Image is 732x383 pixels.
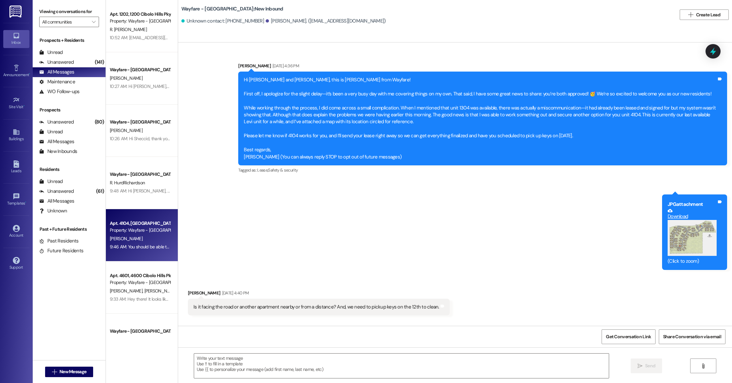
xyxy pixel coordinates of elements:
[668,208,717,220] a: Download
[602,329,655,344] button: Get Conversation Link
[257,167,268,173] span: Lease ,
[3,255,29,273] a: Support
[271,62,299,69] div: [DATE] 4:36 PM
[663,333,721,340] span: Share Conversation via email
[110,127,142,133] span: [PERSON_NAME]
[696,11,720,18] span: Create Lead
[3,126,29,144] a: Buildings
[110,35,197,41] div: 10:52 AM: [EMAIL_ADDRESS][DOMAIN_NAME]
[39,59,74,66] div: Unanswered
[668,201,703,208] b: JPG attachment
[110,136,622,142] div: 10:26 AM: Hi Sheccid, thank you again for touring Wayfare Cibolo Hills! If you’re ready to move f...
[181,18,264,25] div: Unknown contact: [PHONE_NUMBER]
[668,220,717,256] button: Zoom image
[93,117,106,127] div: (80)
[268,167,298,173] span: Safety & security
[680,9,729,20] button: Create Lead
[110,272,170,279] div: Apt. 4601, 4600 Cibolo Hills Pky
[110,236,142,241] span: [PERSON_NAME]
[39,188,74,195] div: Unanswered
[631,358,662,373] button: Send
[24,104,25,108] span: •
[659,329,725,344] button: Share Conversation via email
[110,26,147,32] span: R. [PERSON_NAME]
[3,94,29,112] a: Site Visit •
[33,226,106,233] div: Past + Future Residents
[110,227,170,234] div: Property: Wayfare - [GEOGRAPHIC_DATA]
[25,200,26,205] span: •
[110,337,142,342] span: [PERSON_NAME]
[110,288,144,294] span: [PERSON_NAME]
[33,107,106,113] div: Prospects
[3,158,29,176] a: Leads
[110,171,170,178] div: Wayfare - [GEOGRAPHIC_DATA]
[39,208,67,214] div: Unknown
[110,83,660,89] div: 10:27 AM: Hi [PERSON_NAME], it was great meeting you on your tour at [GEOGRAPHIC_DATA]! Let me kn...
[39,88,79,95] div: WO Follow-ups
[221,290,249,296] div: [DATE] 4:40 PM
[110,11,170,18] div: Apt. 1202, 1200 Cibolo Hills Pky
[52,369,57,375] i: 
[668,258,717,265] div: (Click to zoom)
[244,76,717,160] div: Hi [PERSON_NAME] and [PERSON_NAME], this is [PERSON_NAME] from Wayfare! First off, I apologize fo...
[39,178,63,185] div: Unread
[9,6,23,18] img: ResiDesk Logo
[688,12,693,17] i: 
[606,333,651,340] span: Get Conversation Link
[39,128,63,135] div: Unread
[110,119,170,125] div: Wayfare - [GEOGRAPHIC_DATA]
[33,166,106,173] div: Residents
[110,296,424,302] div: 9:33 AM: Hey there! It looks like your rental insurance policy ended 9/1. If the new policy isn't...
[45,367,93,377] button: New Message
[39,119,74,125] div: Unanswered
[193,304,439,310] div: Is it facing the road or another apartment nearby or from a distance? And, we need to pickup keys...
[94,186,106,196] div: (61)
[39,7,99,17] label: Viewing conversations for
[39,49,63,56] div: Unread
[39,69,74,75] div: All Messages
[39,148,77,155] div: New Inbounds
[110,244,314,250] div: 9:46 AM: You should be able to search resident portal in your app store and download it there, it...
[144,288,177,294] span: [PERSON_NAME]
[33,37,106,44] div: Prospects + Residents
[110,180,145,186] span: R. HurdRichardson
[39,247,83,254] div: Future Residents
[39,78,75,85] div: Maintenance
[110,75,142,81] span: [PERSON_NAME]
[638,363,642,369] i: 
[645,362,655,369] span: Send
[59,368,86,375] span: New Message
[39,138,74,145] div: All Messages
[188,290,450,299] div: [PERSON_NAME]
[3,223,29,241] a: Account
[110,279,170,286] div: Property: Wayfare - [GEOGRAPHIC_DATA]
[266,18,386,25] div: [PERSON_NAME]. ([EMAIL_ADDRESS][DOMAIN_NAME])
[39,238,79,244] div: Past Residents
[3,191,29,208] a: Templates •
[110,220,170,227] div: Apt. 4104, [GEOGRAPHIC_DATA]
[39,198,74,205] div: All Messages
[42,17,89,27] input: All communities
[29,72,30,76] span: •
[3,30,29,48] a: Inbox
[93,57,106,67] div: (141)
[110,328,170,335] div: Wayfare - [GEOGRAPHIC_DATA]
[92,19,95,25] i: 
[238,165,727,175] div: Tagged as:
[701,363,706,369] i: 
[110,18,170,25] div: Property: Wayfare - [GEOGRAPHIC_DATA]
[238,62,727,72] div: [PERSON_NAME]
[110,66,170,73] div: Wayfare - [GEOGRAPHIC_DATA]
[181,6,283,12] b: Wayfare - [GEOGRAPHIC_DATA]: New Inbound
